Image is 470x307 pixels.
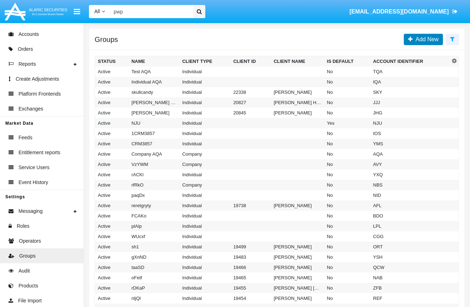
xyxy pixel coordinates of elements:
td: NAB [370,273,450,283]
td: JJJ [370,97,450,108]
td: WUcxf [129,231,180,242]
td: Individual [179,273,230,283]
th: Client Name [271,56,324,67]
td: Company [179,180,230,190]
td: Active [95,252,129,262]
span: Products [19,282,38,290]
td: AFL [370,200,450,211]
td: BDO [370,211,450,221]
td: No [324,262,370,273]
td: 19483 [231,252,271,262]
td: No [324,273,370,283]
td: Individual [179,190,230,200]
td: YMS [370,139,450,149]
td: Active [95,190,129,200]
td: Active [95,273,129,283]
td: JHG [370,108,450,118]
h5: Groups [95,37,118,42]
td: Active [95,159,129,169]
span: Service Users [19,164,49,171]
span: Platform Frontends [19,90,61,98]
td: Individual AQA [129,77,180,87]
td: 19454 [231,293,271,303]
span: Orders [18,45,33,53]
td: [PERSON_NAME] [271,273,324,283]
td: gXnND [129,252,180,262]
td: Individual [179,118,230,128]
td: 19455 [231,283,271,293]
td: Active [95,87,129,97]
th: Client Type [179,56,230,67]
td: Individual [179,139,230,149]
td: Individual [179,108,230,118]
td: NJU [129,118,180,128]
td: Active [95,262,129,273]
span: File Import [18,297,42,305]
td: 1CRM3857 [129,128,180,139]
th: Account Identifier [370,56,450,67]
td: No [324,77,370,87]
span: Reports [19,60,36,68]
td: 22338 [231,87,271,97]
td: No [324,180,370,190]
td: No [324,139,370,149]
td: LPL [370,221,450,231]
td: Yes [324,118,370,128]
td: Active [95,128,129,139]
td: [PERSON_NAME] Hose [PERSON_NAME] [271,97,324,108]
span: Messaging [19,208,43,215]
td: VzYWM [129,159,180,169]
td: No [324,211,370,221]
td: YSH [370,252,450,262]
td: Individual [179,87,230,97]
td: Individual [179,293,230,303]
span: Create Adjustments [16,75,59,83]
td: Individual [179,242,230,252]
td: Active [95,169,129,180]
td: [PERSON_NAME] [271,200,324,211]
td: Active [95,293,129,303]
td: No [324,87,370,97]
td: No [324,252,370,262]
td: Individual [179,66,230,77]
td: taaSD [129,262,180,273]
a: [EMAIL_ADDRESS][DOMAIN_NAME] [346,2,461,22]
td: rACKl [129,169,180,180]
span: Accounts [19,31,39,38]
td: 20827 [231,97,271,108]
td: Active [95,231,129,242]
td: No [324,190,370,200]
td: Individual [179,128,230,139]
td: Active [95,211,129,221]
td: Active [95,118,129,128]
td: Company [179,149,230,159]
td: skullcandy [129,87,180,97]
td: [PERSON_NAME] Hose [PERSON_NAME] [129,97,180,108]
td: ORT [370,242,450,252]
td: FCAKo [129,211,180,221]
span: Add New [413,36,439,42]
td: IOS [370,128,450,139]
td: Company [179,159,230,169]
td: [PERSON_NAME] [PERSON_NAME] [271,283,324,293]
span: Audit [19,267,30,275]
a: Add New [404,34,443,45]
td: Active [95,97,129,108]
td: No [324,149,370,159]
td: sh1 [129,242,180,252]
td: No [324,242,370,252]
td: Active [95,66,129,77]
td: No [324,221,370,231]
td: No [324,97,370,108]
span: Feeds [19,134,32,141]
td: 19465 [231,273,271,283]
td: Individual [179,200,230,211]
td: Active [95,200,129,211]
td: Individual [179,221,230,231]
span: Entitlement reports [19,149,60,156]
td: Individual [179,169,230,180]
td: REF [370,293,450,303]
td: paqDx [129,190,180,200]
td: NJU [370,118,450,128]
td: Active [95,77,129,87]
